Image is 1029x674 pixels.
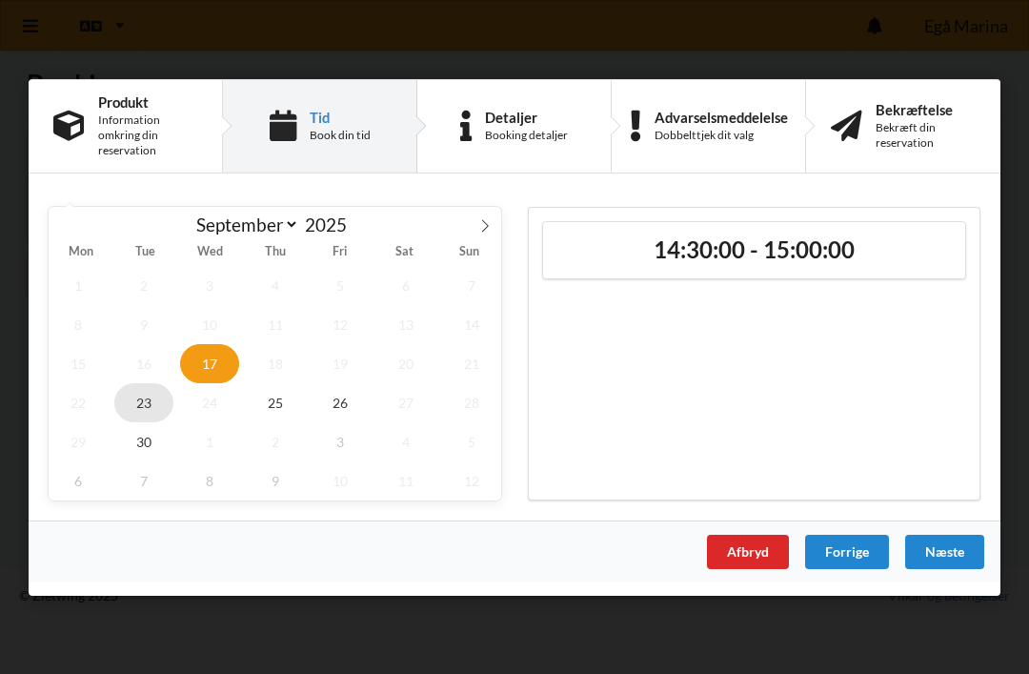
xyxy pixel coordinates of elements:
[49,421,108,460] span: September 29, 2025
[376,421,435,460] span: October 4, 2025
[180,265,239,304] span: September 3, 2025
[805,534,889,568] div: Forrige
[436,246,501,258] span: Sun
[113,246,178,258] span: Tue
[49,265,108,304] span: September 1, 2025
[312,460,371,500] span: October 10, 2025
[114,382,173,421] span: September 23, 2025
[442,460,501,500] span: October 12, 2025
[180,304,239,343] span: September 10, 2025
[114,343,173,382] span: September 16, 2025
[376,304,435,343] span: September 13, 2025
[49,460,108,500] span: October 6, 2025
[655,128,788,143] div: Dobbelttjek dit valg
[246,265,305,304] span: September 4, 2025
[376,265,435,304] span: September 6, 2025
[98,112,197,158] div: Information omkring din reservation
[246,343,305,382] span: September 18, 2025
[905,534,984,568] div: Næste
[49,246,113,258] span: Mon
[114,265,173,304] span: September 2, 2025
[98,93,197,109] div: Produkt
[556,235,952,264] h2: 14:30:00 - 15:00:00
[442,421,501,460] span: October 5, 2025
[49,304,108,343] span: September 8, 2025
[310,109,371,124] div: Tid
[376,460,435,500] span: October 11, 2025
[442,343,501,382] span: September 21, 2025
[178,246,243,258] span: Wed
[49,343,108,382] span: September 15, 2025
[312,421,371,460] span: October 3, 2025
[442,382,501,421] span: September 28, 2025
[876,101,976,116] div: Bekræftelse
[876,120,976,151] div: Bekræft din reservation
[246,304,305,343] span: September 11, 2025
[707,534,789,568] div: Afbryd
[180,343,239,382] span: September 17, 2025
[246,382,305,421] span: September 25, 2025
[655,109,788,124] div: Advarselsmeddelelse
[310,128,371,143] div: Book din tid
[188,213,300,236] select: Month
[312,304,371,343] span: September 12, 2025
[485,109,568,124] div: Detaljer
[312,343,371,382] span: September 19, 2025
[485,128,568,143] div: Booking detaljer
[243,246,308,258] span: Thu
[114,304,173,343] span: September 9, 2025
[180,421,239,460] span: October 1, 2025
[180,382,239,421] span: September 24, 2025
[312,382,371,421] span: September 26, 2025
[246,421,305,460] span: October 2, 2025
[312,265,371,304] span: September 5, 2025
[376,382,435,421] span: September 27, 2025
[307,246,372,258] span: Fri
[299,214,362,235] input: Year
[376,343,435,382] span: September 20, 2025
[114,460,173,500] span: October 7, 2025
[114,421,173,460] span: September 30, 2025
[372,246,436,258] span: Sat
[442,265,501,304] span: September 7, 2025
[180,460,239,500] span: October 8, 2025
[49,382,108,421] span: September 22, 2025
[246,460,305,500] span: October 9, 2025
[442,304,501,343] span: September 14, 2025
